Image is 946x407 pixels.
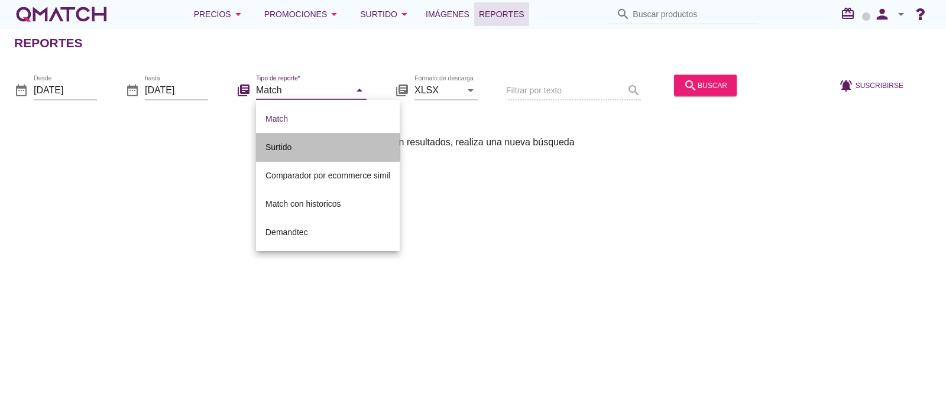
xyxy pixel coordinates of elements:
[231,7,245,21] i: arrow_drop_down
[237,83,251,97] i: library_books
[256,80,350,99] input: Tipo de reporte*
[390,135,574,149] span: Sin resultados, realiza una nueva búsqueda
[633,5,751,24] input: Buscar productos
[265,168,390,183] div: Comparador por ecommerce simil
[255,2,351,26] button: Promociones
[674,74,737,96] button: buscar
[414,80,461,99] input: Formato de descarga
[14,34,83,53] h2: Reportes
[265,140,390,154] div: Surtido
[395,83,409,97] i: library_books
[145,80,208,99] input: hasta
[464,83,478,97] i: arrow_drop_down
[870,6,894,22] i: person
[264,7,342,21] div: Promociones
[616,7,630,21] i: search
[125,83,140,97] i: date_range
[397,7,412,21] i: arrow_drop_down
[830,74,913,96] button: Suscribirse
[265,225,390,239] div: Demandtec
[683,78,698,92] i: search
[14,2,109,26] a: white-qmatch-logo
[421,2,474,26] a: Imágenes
[841,6,860,21] i: redeem
[14,83,28,97] i: date_range
[894,7,908,21] i: arrow_drop_down
[265,197,390,211] div: Match con historicos
[194,7,245,21] div: Precios
[474,2,529,26] a: Reportes
[327,7,341,21] i: arrow_drop_down
[479,7,524,21] span: Reportes
[360,7,412,21] div: Surtido
[352,83,367,97] i: arrow_drop_down
[351,2,421,26] button: Surtido
[265,112,390,126] div: Match
[34,80,97,99] input: Desde
[426,7,469,21] span: Imágenes
[184,2,255,26] button: Precios
[839,78,856,92] i: notifications_active
[856,80,903,90] span: Suscribirse
[683,78,727,92] div: buscar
